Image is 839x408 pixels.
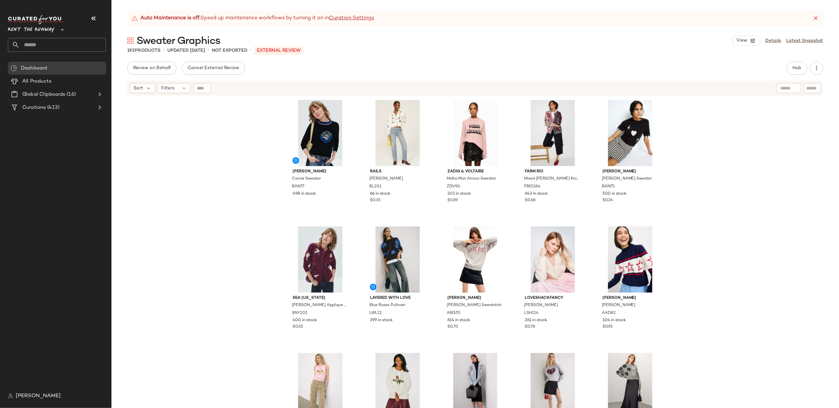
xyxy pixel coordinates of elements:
[525,318,547,323] span: 261 in stock
[792,66,802,71] span: Hub
[22,104,46,111] span: Curations
[525,198,536,204] span: $0.68
[442,226,508,293] img: ABG70.jpg
[127,62,176,75] button: Review on Behalf
[448,198,458,204] span: $0.89
[766,37,781,44] a: Details
[127,48,135,53] span: 192
[133,85,143,92] span: Sort
[520,226,586,293] img: LSH114.jpg
[525,169,581,175] span: FARM Rio
[524,302,558,308] span: [PERSON_NAME]
[365,226,431,293] img: LWL12.jpg
[448,169,503,175] span: Zadig & Voltaire
[292,310,307,316] span: SNY201
[182,62,245,75] button: Cancel External Review
[603,295,658,301] span: [PERSON_NAME]
[447,302,502,308] span: [PERSON_NAME] Sweatshirt
[212,47,247,54] p: Not Exported
[447,184,460,190] span: ZDV90
[293,295,348,301] span: Sea [US_STATE]
[16,392,61,400] span: [PERSON_NAME]
[365,100,431,166] img: RL201.jpg
[21,65,47,72] span: Dashboard
[369,302,405,308] span: Blue Roses Pullover
[520,100,586,166] img: FRIO184.jpg
[46,104,59,111] span: (413)
[127,47,160,54] div: Products
[127,37,134,44] img: svg%3e
[603,169,658,175] span: [PERSON_NAME]
[602,176,652,182] span: [PERSON_NAME] Sweater
[602,302,636,308] span: [PERSON_NAME]
[369,184,381,190] span: RL201
[603,318,626,323] span: 104 in stock
[136,35,220,48] span: Sweater Graphics
[447,176,496,182] span: Malta Mon Amour Sweater
[442,100,508,166] img: ZDV90.jpg
[370,191,390,197] span: 66 in stock
[787,62,808,75] button: Hub
[602,310,616,316] span: AAD82
[254,47,303,55] p: External REVIEW
[448,295,503,301] span: [PERSON_NAME]
[448,318,470,323] span: 614 in stock
[250,47,252,54] span: •
[369,176,403,182] span: [PERSON_NAME]
[603,324,613,330] span: $0.95
[65,91,76,98] span: (16)
[293,324,303,330] span: $0.65
[8,15,64,24] img: cfy_white_logo.C9jOOHJF.svg
[525,295,581,301] span: LoveShackFancy
[292,302,347,308] span: [PERSON_NAME] Applique Cardigan
[524,310,539,316] span: LSH114
[208,47,209,54] span: •
[131,14,374,22] div: Speed up maintenance workflows by turning it on in
[524,184,541,190] span: FRIO184
[292,184,304,190] span: RAN77
[329,14,374,22] a: Curation Settings
[187,66,239,71] span: Cancel External Review
[163,47,165,54] span: •
[736,38,747,43] span: View
[733,36,760,46] button: View
[370,198,380,204] span: $0.35
[525,324,535,330] span: $0.78
[293,169,348,175] span: [PERSON_NAME]
[525,191,548,197] span: 643 in stock
[293,191,316,197] span: 498 in stock
[370,318,393,323] span: 399 in stock
[602,184,615,190] span: RAN75
[287,226,353,293] img: SNY201.jpg
[597,226,663,293] img: AAD82.jpg
[597,100,663,166] img: RAN75.jpg
[287,100,353,166] img: RAN77.jpg
[603,191,626,197] span: 500 in stock
[448,191,471,197] span: 203 in stock
[447,310,461,316] span: ABG70
[22,78,51,85] span: All Products
[167,47,205,54] p: updated [DATE]
[293,318,317,323] span: 400 in stock
[140,14,200,22] strong: Auto Maintenance is off.
[370,295,425,301] span: Layered with Love
[161,85,175,92] span: Filters
[603,198,613,204] span: $0.24
[787,37,823,44] a: Latest Snapshot
[292,176,321,182] span: Caviar Sweater
[524,176,580,182] span: Mixed [PERSON_NAME] Knit Cardigan
[370,169,425,175] span: Rails
[8,22,54,34] span: Rent the Runway
[369,310,382,316] span: LWL12
[448,324,459,330] span: $0.70
[133,66,171,71] span: Review on Behalf
[22,91,65,98] span: Global Clipboards
[8,394,13,399] img: svg%3e
[10,65,17,71] img: svg%3e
